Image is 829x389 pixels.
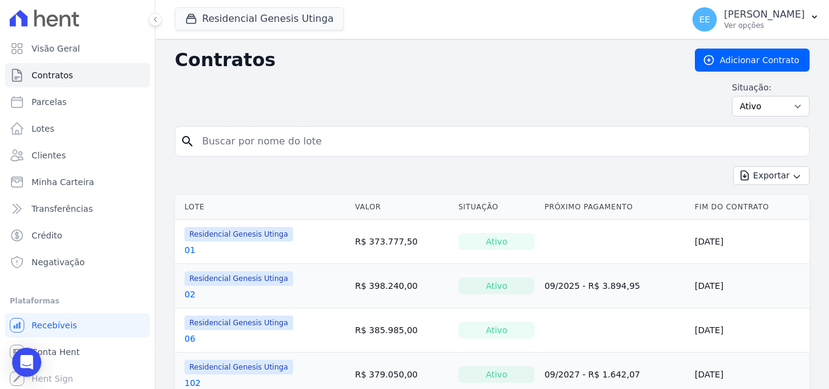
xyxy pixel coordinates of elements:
p: Ver opções [724,21,805,30]
div: Ativo [458,277,535,294]
div: Plataformas [10,294,145,308]
span: Residencial Genesis Utinga [184,316,293,330]
th: Valor [350,195,453,220]
i: search [180,134,195,149]
th: Fim do Contrato [690,195,810,220]
td: [DATE] [690,220,810,264]
td: R$ 373.777,50 [350,220,453,264]
a: Conta Hent [5,340,150,364]
a: Adicionar Contrato [695,49,810,72]
a: Contratos [5,63,150,87]
a: Lotes [5,117,150,141]
a: Minha Carteira [5,170,150,194]
span: Negativação [32,256,85,268]
div: Ativo [458,233,535,250]
span: Residencial Genesis Utinga [184,227,293,242]
span: Recebíveis [32,319,77,331]
a: 09/2027 - R$ 1.642,07 [544,370,640,379]
a: 02 [184,288,195,300]
span: Lotes [32,123,55,135]
a: Recebíveis [5,313,150,337]
a: Transferências [5,197,150,221]
td: R$ 385.985,00 [350,308,453,353]
button: Exportar [733,166,810,185]
span: Minha Carteira [32,176,94,188]
span: Conta Hent [32,346,80,358]
span: Contratos [32,69,73,81]
label: Situação: [732,81,810,93]
p: [PERSON_NAME] [724,8,805,21]
div: Ativo [458,322,535,339]
a: 01 [184,244,195,256]
a: 102 [184,377,201,389]
td: R$ 398.240,00 [350,264,453,308]
input: Buscar por nome do lote [195,129,804,154]
span: Clientes [32,149,66,161]
td: [DATE] [690,264,810,308]
div: Open Intercom Messenger [12,348,41,377]
th: Situação [453,195,540,220]
div: Ativo [458,366,535,383]
a: Negativação [5,250,150,274]
th: Lote [175,195,350,220]
a: Crédito [5,223,150,248]
button: Residencial Genesis Utinga [175,7,344,30]
a: 09/2025 - R$ 3.894,95 [544,281,640,291]
button: EE [PERSON_NAME] Ver opções [683,2,829,36]
span: Transferências [32,203,93,215]
h2: Contratos [175,49,675,71]
span: Visão Geral [32,42,80,55]
span: EE [699,15,710,24]
a: 06 [184,333,195,345]
a: Visão Geral [5,36,150,61]
span: Parcelas [32,96,67,108]
a: Clientes [5,143,150,167]
a: Parcelas [5,90,150,114]
th: Próximo Pagamento [540,195,690,220]
span: Residencial Genesis Utinga [184,360,293,374]
span: Crédito [32,229,63,242]
span: Residencial Genesis Utinga [184,271,293,286]
td: [DATE] [690,308,810,353]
